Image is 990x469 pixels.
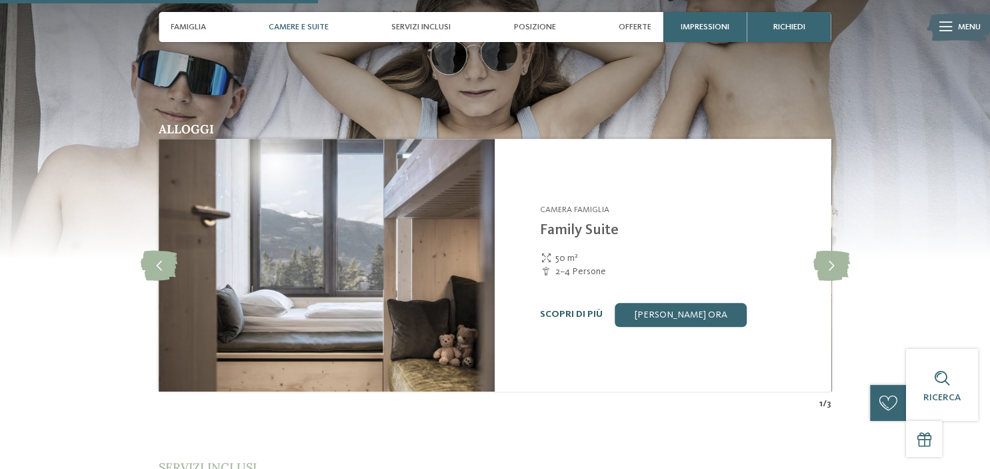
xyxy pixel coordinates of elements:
[555,265,606,278] span: 2–4 Persone
[159,121,214,137] span: Alloggi
[619,22,651,32] span: Offerte
[827,397,831,410] span: 3
[171,22,206,32] span: Famiglia
[540,223,619,238] a: Family Suite
[269,22,329,32] span: Camere e Suite
[514,22,556,32] span: Posizione
[615,303,747,327] a: [PERSON_NAME] ora
[540,310,603,319] a: Scopri di più
[923,393,961,402] span: Ricerca
[555,252,578,265] span: 50 m²
[823,397,827,410] span: /
[159,139,495,391] img: Family Suite
[391,22,451,32] span: Servizi inclusi
[773,22,805,32] span: richiedi
[681,22,729,32] span: Impressioni
[819,397,823,410] span: 1
[540,205,609,214] span: Camera famiglia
